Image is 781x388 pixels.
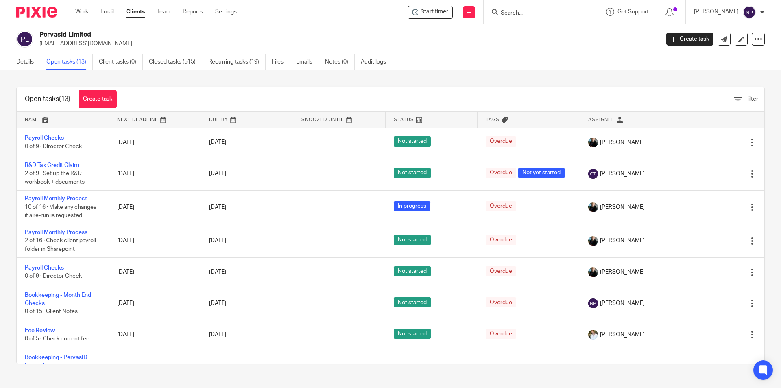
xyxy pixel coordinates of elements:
a: Recurring tasks (19) [208,54,266,70]
span: Not started [394,266,431,276]
a: Client tasks (0) [99,54,143,70]
span: In progress [394,201,430,211]
span: Start timer [421,8,448,16]
a: Bookkeeping - PervasID Limited [25,355,87,368]
td: [DATE] [109,191,201,224]
a: Create task [79,90,117,108]
span: Overdue [486,297,516,307]
img: nicky-partington.jpg [588,267,598,277]
img: nicky-partington.jpg [588,202,598,212]
span: Get Support [617,9,649,15]
span: 10 of 16 · Make any changes if a re-run is requested [25,204,96,219]
span: Not started [394,136,431,147]
a: Payroll Monthly Process [25,230,87,235]
span: Filter [745,96,758,102]
a: Email [100,8,114,16]
a: Notes (0) [325,54,355,70]
span: Not yet started [518,168,565,178]
span: 0 of 9 · Director Check [25,144,82,149]
a: Details [16,54,40,70]
span: [DATE] [209,204,226,210]
a: R&D Tax Credit Claim [25,162,79,168]
span: 2 of 9 · Set up the R&D workbook + documents [25,171,85,185]
img: sarah-royle.jpg [588,330,598,340]
span: Not started [394,235,431,245]
input: Search [500,10,573,17]
span: [DATE] [209,171,226,177]
a: Payroll Checks [25,265,64,271]
span: 0 of 15 · Client Notes [25,309,78,315]
a: Files [272,54,290,70]
span: Overdue [486,266,516,276]
img: svg%3E [588,169,598,179]
a: Team [157,8,170,16]
span: [PERSON_NAME] [600,203,645,211]
a: Emails [296,54,319,70]
span: [PERSON_NAME] [600,138,645,147]
a: Open tasks (13) [46,54,93,70]
span: Overdue [486,168,516,178]
span: [DATE] [209,300,226,306]
span: [PERSON_NAME] [600,331,645,339]
a: Payroll Monthly Process [25,196,87,202]
img: svg%3E [743,6,756,19]
span: Tags [486,117,500,122]
td: [DATE] [109,258,201,287]
img: Pixie [16,7,57,18]
img: nicky-partington.jpg [588,138,598,147]
span: Snoozed Until [301,117,344,122]
span: [PERSON_NAME] [600,299,645,307]
td: [DATE] [109,320,201,349]
a: Audit logs [361,54,392,70]
p: [EMAIL_ADDRESS][DOMAIN_NAME] [39,39,654,48]
span: (13) [59,96,70,102]
span: [PERSON_NAME] [600,170,645,178]
a: Work [75,8,88,16]
span: [DATE] [209,269,226,275]
img: nicky-partington.jpg [588,236,598,246]
div: Pervasid Limited [408,6,453,19]
td: [DATE] [109,157,201,190]
td: [DATE] [109,128,201,157]
span: Overdue [486,235,516,245]
span: Overdue [486,329,516,339]
span: [DATE] [209,140,226,145]
span: Status [394,117,414,122]
span: 2 of 16 · Check client payroll folder in Sharepoint [25,238,96,252]
span: Overdue [486,201,516,211]
h1: Open tasks [25,95,70,103]
a: Reports [183,8,203,16]
img: svg%3E [588,298,598,308]
a: Bookkeeping - Month End Checks [25,292,91,306]
span: Not started [394,329,431,339]
a: Closed tasks (515) [149,54,202,70]
img: svg%3E [16,31,33,48]
span: 0 of 9 · Director Check [25,274,82,279]
a: Payroll Checks [25,135,64,141]
td: [DATE] [109,287,201,320]
span: [DATE] [209,332,226,338]
a: Clients [126,8,145,16]
a: Settings [215,8,237,16]
a: Fee Review [25,328,55,333]
span: Overdue [486,136,516,147]
span: Not started [394,168,431,178]
span: 0 of 5 · Check current fee [25,336,89,342]
span: [DATE] [209,238,226,244]
span: Not started [394,297,431,307]
td: [DATE] [109,224,201,257]
p: [PERSON_NAME] [694,8,739,16]
a: Create task [666,33,713,46]
h2: Pervasid Limited [39,31,531,39]
span: [PERSON_NAME] [600,268,645,276]
span: [PERSON_NAME] [600,237,645,245]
